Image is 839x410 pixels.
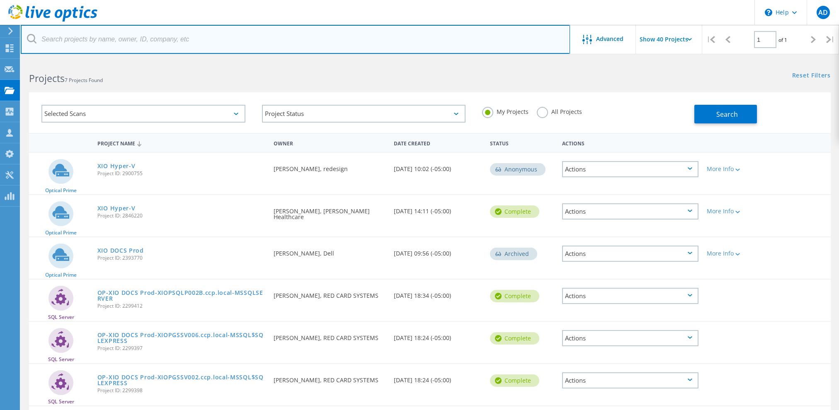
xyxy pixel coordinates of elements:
div: Actions [562,330,698,346]
div: Complete [490,374,539,387]
div: More Info [707,166,763,172]
span: Advanced [596,36,623,42]
div: Status [486,135,558,150]
div: [PERSON_NAME], RED CARD SYSTEMS [269,322,390,349]
div: Complete [490,290,539,302]
a: Live Optics Dashboard [8,17,97,23]
div: | [822,25,839,54]
div: Selected Scans [41,105,245,123]
div: [DATE] 18:24 (-05:00) [390,364,486,391]
div: More Info [707,208,763,214]
label: My Projects [482,107,529,115]
label: All Projects [537,107,582,115]
span: 7 Projects Found [65,77,103,84]
span: SQL Server [48,315,74,320]
div: Owner [269,135,390,150]
a: Reset Filters [792,72,831,80]
span: Project ID: 2299412 [97,304,265,309]
div: [PERSON_NAME], redesign [269,153,390,180]
span: Optical Prime [45,230,77,235]
div: Actions [562,246,698,262]
span: Project ID: 2846220 [97,213,265,218]
div: Complete [490,332,539,345]
span: Optical Prime [45,188,77,193]
svg: \n [765,9,772,16]
span: Search [716,110,738,119]
a: XIO Hyper-V [97,163,136,169]
span: Optical Prime [45,273,77,277]
div: Actions [562,372,698,388]
div: [DATE] 09:56 (-05:00) [390,237,486,265]
a: XIO Hyper-V [97,205,136,211]
div: Anonymous [490,163,546,176]
a: XIO DOCS Prod [97,248,144,253]
div: Actions [562,288,698,304]
div: More Info [707,251,763,256]
div: [PERSON_NAME], [PERSON_NAME] Healthcare [269,195,390,228]
div: [DATE] 18:34 (-05:00) [390,280,486,307]
span: SQL Server [48,399,74,404]
div: Complete [490,205,539,218]
div: Archived [490,248,537,260]
span: of 1 [778,36,787,43]
div: Project Status [262,105,466,123]
div: Date Created [390,135,486,150]
a: OP-XIO DOCS Prod-XIOPGSSV002.ccp.local-MSSQL$SQLEXPRESS [97,374,265,386]
span: SQL Server [48,357,74,362]
div: [PERSON_NAME], RED CARD SYSTEMS [269,364,390,391]
div: | [702,25,719,54]
div: Project Name [93,135,269,151]
div: [DATE] 14:11 (-05:00) [390,195,486,222]
div: [DATE] 18:24 (-05:00) [390,322,486,349]
div: [DATE] 10:02 (-05:00) [390,153,486,180]
a: OP-XIO DOCS Prod-XIOPSQLP002B.ccp.local-MSSQLSERVER [97,290,265,301]
span: Project ID: 2299398 [97,388,265,393]
span: Project ID: 2299397 [97,346,265,351]
input: Search projects by name, owner, ID, company, etc [21,25,570,54]
span: AD [818,9,828,16]
button: Search [694,105,757,123]
div: Actions [558,135,702,150]
b: Projects [29,72,65,85]
span: Project ID: 2393770 [97,256,265,260]
div: [PERSON_NAME], Dell [269,237,390,265]
span: Project ID: 2900755 [97,171,265,176]
div: [PERSON_NAME], RED CARD SYSTEMS [269,280,390,307]
a: OP-XIO DOCS Prod-XIOPGSSV006.ccp.local-MSSQL$SQLEXPRESS [97,332,265,344]
div: Actions [562,203,698,219]
div: Actions [562,161,698,177]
